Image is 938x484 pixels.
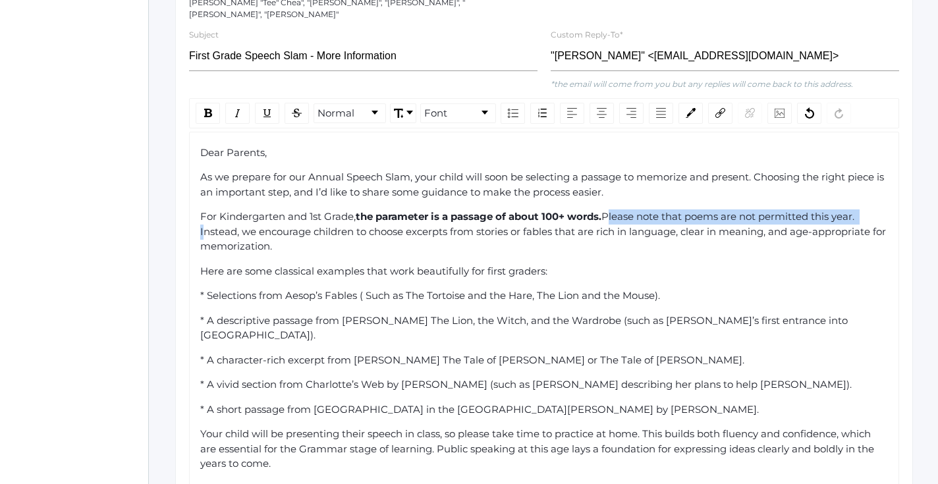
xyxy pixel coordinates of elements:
div: Left [560,103,584,124]
div: rdw-link-control [705,103,765,124]
div: Redo [827,103,851,124]
label: Subject [189,30,219,40]
div: Unlink [738,103,762,124]
div: Image [767,103,792,124]
div: rdw-font-size-control [388,103,418,124]
div: Center [590,103,614,124]
span: Please note that poems are not permitted this year. Instead, we encourage children to choose exce... [200,210,889,252]
div: Bold [196,103,220,124]
label: Custom Reply-To* [551,30,623,40]
span: * Selections from Aesop’s Fables ( Such as The Tortoise and the Hare, The Lion and the Mouse). [200,289,660,302]
div: rdw-block-control [312,103,388,124]
div: rdw-inline-control [193,103,312,124]
input: "Full Name" <email@email.com> [551,41,899,71]
div: rdw-textalign-control [557,103,676,124]
span: * A short passage from [GEOGRAPHIC_DATA] in the [GEOGRAPHIC_DATA][PERSON_NAME] by [PERSON_NAME]. [200,403,759,416]
div: Justify [649,103,673,124]
div: rdw-list-control [498,103,557,124]
span: Normal [317,106,354,121]
div: rdw-image-control [765,103,794,124]
div: Unordered [501,103,525,124]
span: * A descriptive passage from [PERSON_NAME] The Lion, the Witch, and the Wardrobe (such as [PERSON... [200,314,850,342]
div: rdw-dropdown [314,103,386,123]
div: Right [619,103,644,124]
div: rdw-history-control [794,103,854,124]
span: * A vivid section from Charlotte’s Web by [PERSON_NAME] (such as [PERSON_NAME] describing her pla... [200,378,852,390]
span: Font [424,106,447,121]
span: Here are some classical examples that work beautifully for first graders: [200,265,547,277]
span: the parameter is a passage of about 100+ words. [356,210,601,223]
span: Your child will be presenting their speech in class, so please take time to practice at home. Thi... [200,427,877,470]
div: rdw-dropdown [420,103,496,123]
div: rdw-dropdown [390,103,416,123]
div: rdw-font-family-control [418,103,498,124]
div: rdw-color-picker [676,103,705,124]
span: As we prepare for our Annual Speech Slam, your child will soon be selecting a passage to memorize... [200,171,887,198]
a: Font [421,104,495,122]
div: Undo [797,103,821,124]
div: Ordered [530,103,555,124]
div: rdw-toolbar [189,98,899,128]
div: Italic [225,103,250,124]
span: * A character-rich excerpt from [PERSON_NAME] The Tale of [PERSON_NAME] or The Tale of [PERSON_NA... [200,354,744,366]
div: Strikethrough [285,103,309,124]
a: Font Size [391,104,416,122]
a: Block Type [314,104,385,122]
span: For Kindergarten and 1st Grade, [200,210,356,223]
em: *the email will come from you but any replies will come back to this address. [551,79,853,89]
span: Dear Parents, [200,146,267,159]
div: Underline [255,103,279,124]
div: Link [708,103,732,124]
